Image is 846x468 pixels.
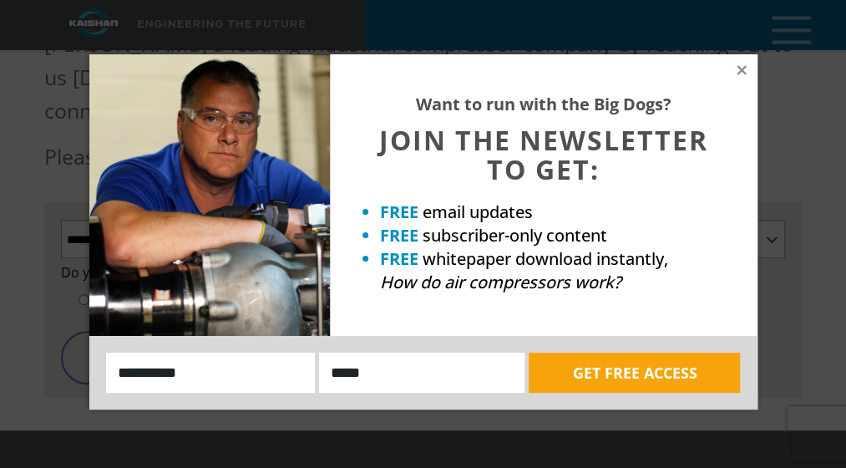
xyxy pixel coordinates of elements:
button: Close [734,63,749,78]
strong: Want to run with the Big Dogs? [416,93,671,115]
span: whitepaper download instantly, [423,247,668,270]
input: Name: [106,353,316,393]
strong: FREE [380,224,418,247]
input: Email [319,353,524,393]
em: How do air compressors work? [380,271,621,293]
span: JOIN THE NEWSLETTER TO GET: [379,122,708,187]
span: email updates [423,201,533,223]
span: subscriber-only content [423,224,607,247]
strong: FREE [380,201,418,223]
button: GET FREE ACCESS [529,353,740,393]
strong: FREE [380,247,418,270]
